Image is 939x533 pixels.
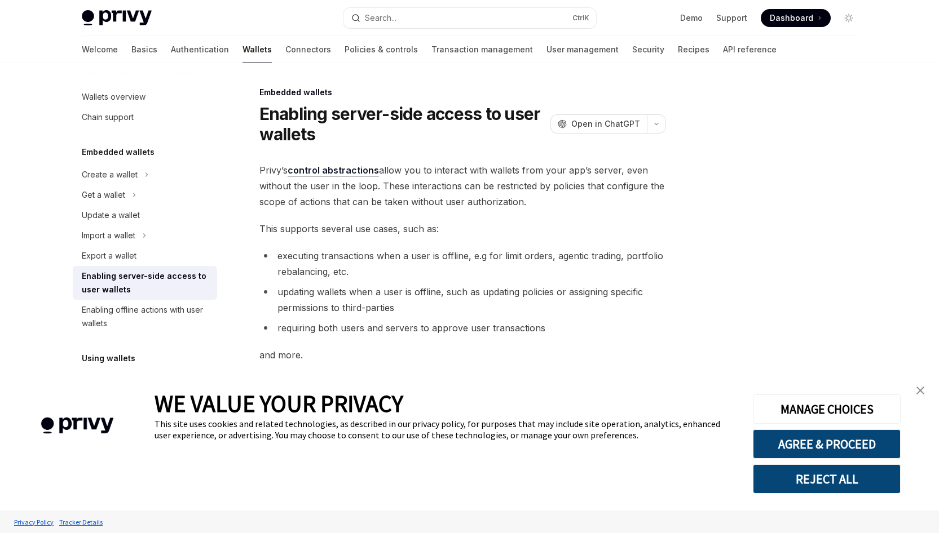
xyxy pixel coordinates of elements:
div: Import a wallet [82,229,135,242]
button: REJECT ALL [753,464,901,494]
a: Enabling server-side access to user wallets [73,266,217,300]
a: Connectors [285,36,331,63]
div: Enabling server-side access to user wallets [82,269,210,296]
div: Create a wallet [82,168,138,181]
a: Update a wallet [73,205,217,225]
a: control abstractions [288,165,379,176]
span: and more. [259,347,666,363]
a: Wallets overview [73,87,217,107]
h1: Enabling server-side access to user wallets [259,104,546,144]
a: Dashboard [761,9,831,27]
div: Export a wallet [82,249,136,263]
div: Search... [365,11,396,25]
a: Basics [131,36,157,63]
div: Enabling offline actions with user wallets [82,303,210,330]
a: Privacy Policy [11,512,56,532]
a: Transaction management [431,36,533,63]
a: Tracker Details [56,512,105,532]
button: Toggle Ethereum section [73,371,217,391]
button: Open in ChatGPT [550,114,647,134]
button: Toggle Import a wallet section [73,225,217,246]
span: Open in ChatGPT [571,118,640,130]
span: This supports several use cases, such as: [259,221,666,237]
a: Demo [680,12,703,24]
div: Wallets overview [82,90,146,104]
a: User management [546,36,619,63]
img: company logo [17,401,138,450]
li: executing transactions when a user is offline, e.g for limit orders, agentic trading, portfolio r... [259,248,666,279]
div: Chain support [82,110,134,124]
a: Welcome [82,36,118,63]
div: Embedded wallets [259,87,666,98]
a: close banner [909,379,932,402]
a: API reference [723,36,777,63]
button: Open search [343,8,596,28]
a: Policies & controls [345,36,418,63]
button: Toggle Get a wallet section [73,185,217,205]
a: Security [632,36,664,63]
a: Authentication [171,36,229,63]
span: WE VALUE YOUR PRIVACY [155,389,403,418]
button: MANAGE CHOICES [753,394,901,424]
button: Toggle dark mode [840,9,858,27]
a: Support [716,12,747,24]
a: Wallets [243,36,272,63]
button: Toggle Create a wallet section [73,165,217,185]
a: Enabling offline actions with user wallets [73,300,217,334]
li: updating wallets when a user is offline, such as updating policies or assigning specific permissi... [259,284,666,316]
button: AGREE & PROCEED [753,429,901,459]
span: Ctrl K [572,14,589,23]
h5: Embedded wallets [82,145,155,159]
div: This site uses cookies and related technologies, as described in our privacy policy, for purposes... [155,418,736,441]
img: close banner [916,387,924,394]
div: Update a wallet [82,208,140,222]
img: light logo [82,10,152,26]
a: Recipes [678,36,709,63]
span: Dashboard [770,12,813,24]
a: Export a wallet [73,246,217,266]
li: requiring both users and servers to approve user transactions [259,320,666,336]
a: Chain support [73,107,217,127]
div: Get a wallet [82,188,125,202]
h5: Using wallets [82,352,135,365]
span: Privy’s allow you to interact with wallets from your app’s server, even without the user in the l... [259,162,666,210]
